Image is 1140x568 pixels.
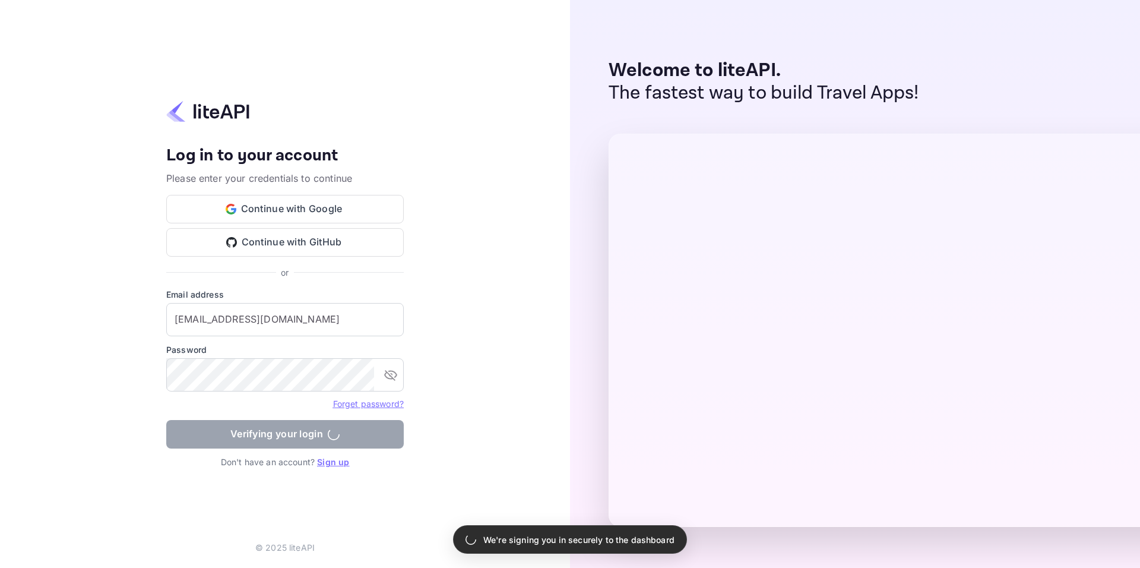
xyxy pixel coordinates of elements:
input: Enter your email address [166,303,404,336]
label: Email address [166,288,404,301]
a: Sign up [317,457,349,467]
a: Forget password? [333,397,404,409]
a: Forget password? [333,399,404,409]
p: Please enter your credentials to continue [166,171,404,185]
button: Continue with GitHub [166,228,404,257]
p: We're signing you in securely to the dashboard [483,534,674,546]
p: Don't have an account? [166,456,404,468]
p: © 2025 liteAPI [255,541,315,554]
label: Password [166,343,404,356]
p: The fastest way to build Travel Apps! [609,82,919,105]
button: Continue with Google [166,195,404,223]
p: Welcome to liteAPI. [609,59,919,82]
img: liteapi [166,100,249,123]
button: toggle password visibility [379,363,403,387]
h4: Log in to your account [166,146,404,166]
p: or [281,266,289,279]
